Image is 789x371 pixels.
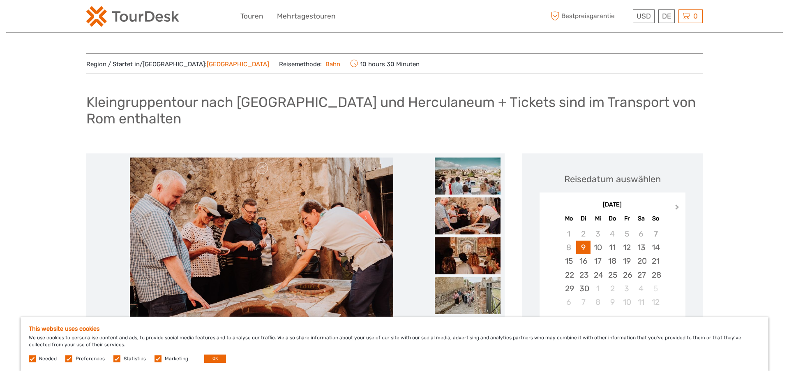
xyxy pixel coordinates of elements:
div: Not available Mittwoch, 3. September 2025 [591,227,605,241]
div: Choose Mittwoch, 24. September 2025 [591,268,605,282]
div: Choose Sonntag, 21. September 2025 [648,254,663,268]
label: Statistics [124,355,146,362]
div: Choose Mittwoch, 17. September 2025 [591,254,605,268]
div: Choose Freitag, 26. September 2025 [620,268,634,282]
span: Bestpreisgarantie [549,9,631,23]
div: Choose Freitag, 19. September 2025 [620,254,634,268]
div: Mi [591,213,605,224]
div: Choose Sonntag, 12. Oktober 2025 [648,295,663,309]
label: Needed [39,355,57,362]
div: So [648,213,663,224]
img: 67928492f1444f078490b8df0fcad278_slider_thumbnail.jpg [435,277,501,314]
h1: Kleingruppentour nach [GEOGRAPHIC_DATA] und Herculaneum + Tickets sind im Transport von Rom entha... [86,94,703,127]
div: Choose Montag, 15. September 2025 [562,254,576,268]
div: Not available Sonntag, 7. September 2025 [648,227,663,241]
div: Choose Freitag, 3. Oktober 2025 [620,282,634,295]
div: Choose Samstag, 27. September 2025 [634,268,648,282]
h5: This website uses cookies [29,325,760,332]
div: Choose Sonntag, 28. September 2025 [648,268,663,282]
div: Choose Dienstag, 23. September 2025 [576,268,591,282]
img: 2254-3441b4b5-4e5f-4d00-b396-31f1d84a6ebf_logo_small.png [86,6,179,27]
button: OK [204,355,226,363]
div: Choose Samstag, 11. Oktober 2025 [634,295,648,309]
div: Choose Samstag, 13. September 2025 [634,241,648,254]
div: We use cookies to personalise content and ads, to provide social media features and to analyse ou... [21,317,768,371]
div: Choose Freitag, 10. Oktober 2025 [620,295,634,309]
div: Choose Sonntag, 14. September 2025 [648,241,663,254]
span: 0 [692,12,699,20]
div: Choose Donnerstag, 25. September 2025 [605,268,619,282]
div: Di [576,213,591,224]
div: Choose Dienstag, 16. September 2025 [576,254,591,268]
div: Choose Dienstag, 9. September 2025 [576,241,591,254]
div: Choose Samstag, 20. September 2025 [634,254,648,268]
div: Choose Donnerstag, 18. September 2025 [605,254,619,268]
span: 10 hours 30 Minuten [350,58,420,70]
a: Mehrtagestouren [277,10,335,22]
div: Do [605,213,619,224]
div: Choose Dienstag, 7. Oktober 2025 [576,295,591,309]
div: Choose Montag, 22. September 2025 [562,268,576,282]
div: Choose Montag, 6. Oktober 2025 [562,295,576,309]
img: 35aa1567b4f3499189a000593ddcd010_slider_thumbnail.jpg [435,237,501,274]
div: Not available Samstag, 6. September 2025 [634,227,648,241]
img: 5c10fcff0c6946308bb757362ff0c4cc_slider_thumbnail.jpg [435,197,501,234]
a: Bahn [322,60,340,68]
img: 1f4203bdcaf3486ea229e569022d8468_slider_thumbnail.jpg [435,158,501,195]
div: Not available Montag, 8. September 2025 [562,241,576,254]
div: [DATE] [540,201,685,209]
div: Mo [562,213,576,224]
span: Region / Startet in/[GEOGRAPHIC_DATA]: [86,60,269,69]
div: Reisedatum auswählen [564,173,661,185]
img: 5c10fcff0c6946308bb757362ff0c4cc_main_slider.jpg [130,158,393,355]
div: Choose Donnerstag, 11. September 2025 [605,241,619,254]
p: We're away right now. Please check back later! [12,14,93,21]
div: Choose Donnerstag, 2. Oktober 2025 [605,282,619,295]
div: Choose Mittwoch, 10. September 2025 [591,241,605,254]
div: Not available Freitag, 5. September 2025 [620,227,634,241]
a: [GEOGRAPHIC_DATA] [207,60,269,68]
label: Marketing [165,355,188,362]
div: Choose Donnerstag, 9. Oktober 2025 [605,295,619,309]
div: Not available Montag, 1. September 2025 [562,227,576,241]
button: Next Month [671,203,685,216]
div: Choose Montag, 29. September 2025 [562,282,576,295]
a: Touren [240,10,263,22]
div: month 2025-09 [542,227,683,309]
label: Preferences [76,355,105,362]
div: DE [658,9,675,23]
span: Reisemethode: [279,58,340,70]
div: Choose Mittwoch, 1. Oktober 2025 [591,282,605,295]
div: Choose Freitag, 12. September 2025 [620,241,634,254]
div: Not available Donnerstag, 4. September 2025 [605,227,619,241]
div: Not available Sonntag, 5. Oktober 2025 [648,282,663,295]
button: Open LiveChat chat widget [95,13,104,23]
div: Sa [634,213,648,224]
div: Choose Samstag, 4. Oktober 2025 [634,282,648,295]
div: Not available Dienstag, 2. September 2025 [576,227,591,241]
div: Choose Dienstag, 30. September 2025 [576,282,591,295]
div: Choose Mittwoch, 8. Oktober 2025 [591,295,605,309]
div: Fr [620,213,634,224]
span: USD [637,12,651,20]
